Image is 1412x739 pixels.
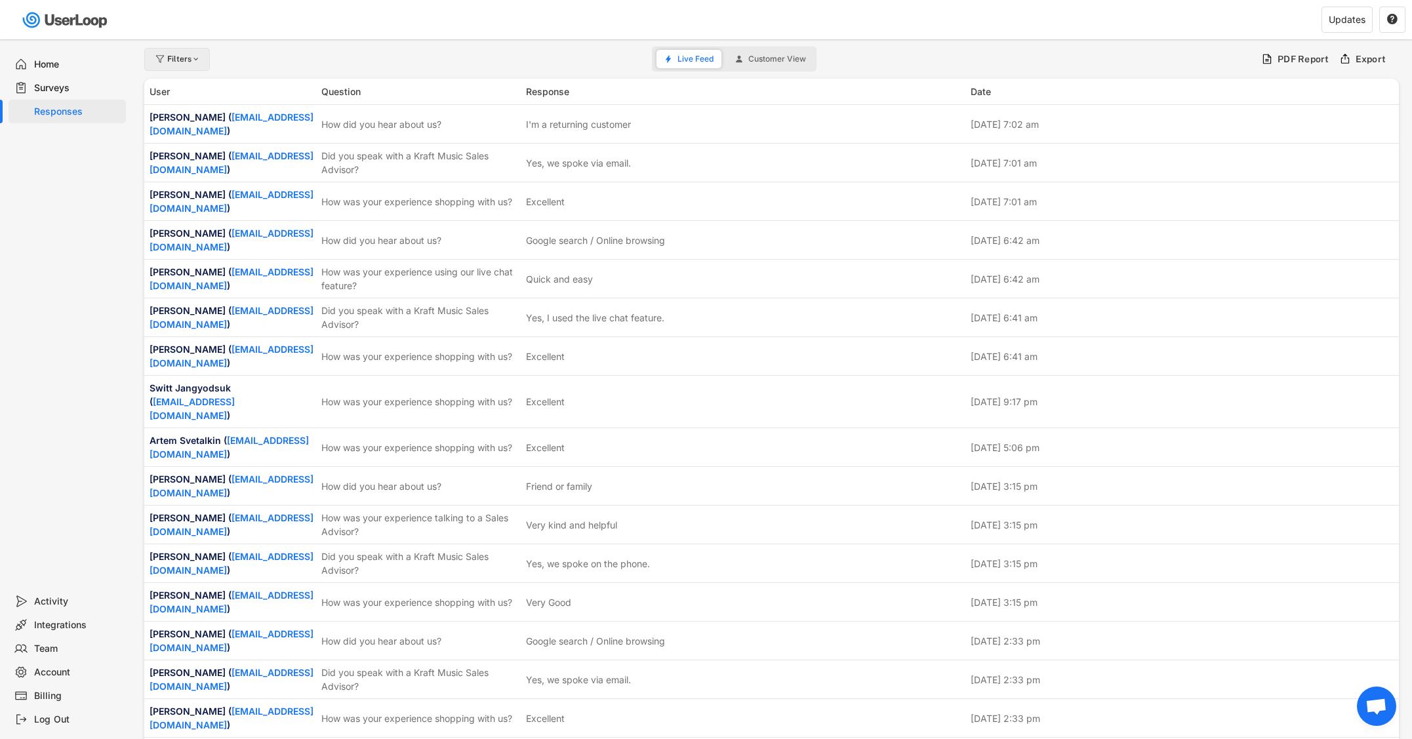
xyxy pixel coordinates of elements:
[150,704,313,732] div: [PERSON_NAME] ( )
[971,673,1394,687] div: [DATE] 2:33 pm
[34,713,121,726] div: Log Out
[321,634,518,648] div: How did you hear about us?
[150,266,313,291] a: [EMAIL_ADDRESS][DOMAIN_NAME]
[526,595,571,609] div: Very Good
[34,619,121,631] div: Integrations
[321,117,518,131] div: How did you hear about us?
[150,473,313,498] a: [EMAIL_ADDRESS][DOMAIN_NAME]
[150,628,313,653] a: [EMAIL_ADDRESS][DOMAIN_NAME]
[321,195,518,209] div: How was your experience shopping with us?
[34,58,121,71] div: Home
[1386,14,1398,26] button: 
[34,643,121,655] div: Team
[150,342,313,370] div: [PERSON_NAME] ( )
[150,304,313,331] div: [PERSON_NAME] ( )
[321,441,518,454] div: How was your experience shopping with us?
[150,667,313,692] a: [EMAIL_ADDRESS][DOMAIN_NAME]
[150,511,313,538] div: [PERSON_NAME] ( )
[526,518,617,532] div: Very kind and helpful
[971,272,1394,286] div: [DATE] 6:42 am
[150,85,313,98] div: User
[150,551,313,576] a: [EMAIL_ADDRESS][DOMAIN_NAME]
[971,441,1394,454] div: [DATE] 5:06 pm
[20,7,112,33] img: userloop-logo-01.svg
[526,673,631,687] div: Yes, we spoke via email.
[321,549,518,577] div: Did you speak with a Kraft Music Sales Advisor?
[1356,53,1386,65] div: Export
[1278,53,1329,65] div: PDF Report
[150,435,309,460] a: [EMAIL_ADDRESS][DOMAIN_NAME]
[677,55,714,63] span: Live Feed
[656,50,721,68] button: Live Feed
[150,111,313,136] a: [EMAIL_ADDRESS][DOMAIN_NAME]
[971,85,1394,98] div: Date
[150,549,313,577] div: [PERSON_NAME] ( )
[150,344,313,369] a: [EMAIL_ADDRESS][DOMAIN_NAME]
[150,472,313,500] div: [PERSON_NAME] ( )
[150,226,313,254] div: [PERSON_NAME] ( )
[526,350,565,363] div: Excellent
[971,395,1394,409] div: [DATE] 9:17 pm
[971,711,1394,725] div: [DATE] 2:33 pm
[321,595,518,609] div: How was your experience shopping with us?
[526,272,593,286] div: Quick and easy
[526,233,665,247] div: Google search / Online browsing
[321,511,518,538] div: How was your experience talking to a Sales Advisor?
[748,55,806,63] span: Customer View
[971,350,1394,363] div: [DATE] 6:41 am
[150,188,313,215] div: [PERSON_NAME] ( )
[727,50,814,68] button: Customer View
[321,304,518,331] div: Did you speak with a Kraft Music Sales Advisor?
[526,156,631,170] div: Yes, we spoke via email.
[526,195,565,209] div: Excellent
[321,711,518,725] div: How was your experience shopping with us?
[34,666,121,679] div: Account
[321,395,518,409] div: How was your experience shopping with us?
[1329,15,1365,24] div: Updates
[321,85,518,98] div: Question
[971,195,1394,209] div: [DATE] 7:01 am
[1357,687,1396,726] a: Open chat
[526,85,963,98] div: Response
[321,233,518,247] div: How did you hear about us?
[971,518,1394,532] div: [DATE] 3:15 pm
[321,350,518,363] div: How was your experience shopping with us?
[321,479,518,493] div: How did you hear about us?
[526,441,565,454] div: Excellent
[34,106,121,118] div: Responses
[526,634,665,648] div: Google search / Online browsing
[971,233,1394,247] div: [DATE] 6:42 am
[150,627,313,654] div: [PERSON_NAME] ( )
[150,150,313,175] a: [EMAIL_ADDRESS][DOMAIN_NAME]
[971,117,1394,131] div: [DATE] 7:02 am
[150,666,313,693] div: [PERSON_NAME] ( )
[150,189,313,214] a: [EMAIL_ADDRESS][DOMAIN_NAME]
[526,117,631,131] div: I'm a returning customer
[526,711,565,725] div: Excellent
[150,588,313,616] div: [PERSON_NAME] ( )
[150,706,313,730] a: [EMAIL_ADDRESS][DOMAIN_NAME]
[971,634,1394,648] div: [DATE] 2:33 pm
[321,149,518,176] div: Did you speak with a Kraft Music Sales Advisor?
[971,479,1394,493] div: [DATE] 3:15 pm
[526,395,565,409] div: Excellent
[150,149,313,176] div: [PERSON_NAME] ( )
[34,82,121,94] div: Surveys
[321,666,518,693] div: Did you speak with a Kraft Music Sales Advisor?
[150,433,313,461] div: Artem Svetalkin ( )
[150,512,313,537] a: [EMAIL_ADDRESS][DOMAIN_NAME]
[971,156,1394,170] div: [DATE] 7:01 am
[150,228,313,252] a: [EMAIL_ADDRESS][DOMAIN_NAME]
[150,305,313,330] a: [EMAIL_ADDRESS][DOMAIN_NAME]
[971,557,1394,570] div: [DATE] 3:15 pm
[34,595,121,608] div: Activity
[167,55,201,63] div: Filters
[150,396,235,421] a: [EMAIL_ADDRESS][DOMAIN_NAME]
[526,479,592,493] div: Friend or family
[526,557,650,570] div: Yes, we spoke on the phone.
[526,311,664,325] div: Yes, I used the live chat feature.
[150,110,313,138] div: [PERSON_NAME] ( )
[150,589,313,614] a: [EMAIL_ADDRESS][DOMAIN_NAME]
[34,690,121,702] div: Billing
[971,311,1394,325] div: [DATE] 6:41 am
